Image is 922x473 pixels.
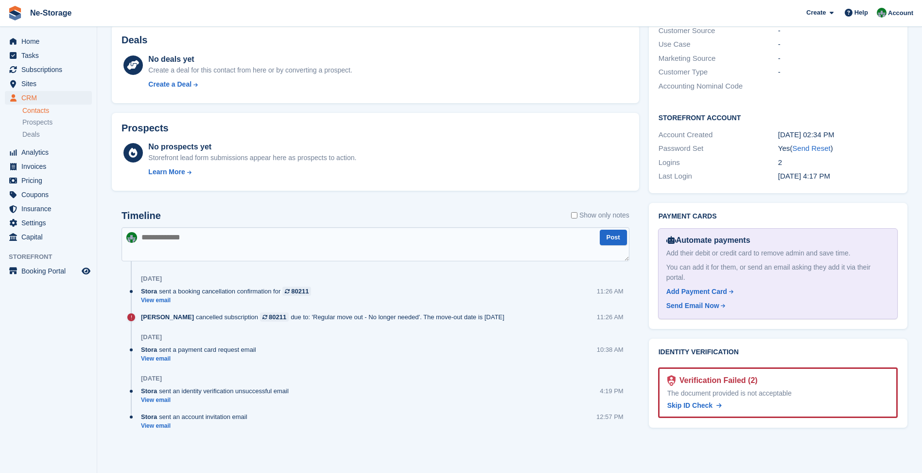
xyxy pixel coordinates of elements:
[22,106,92,115] a: Contacts
[5,49,92,62] a: menu
[148,153,356,163] div: Storefront lead form submissions appear here as prospects to action.
[5,160,92,173] a: menu
[141,296,316,305] a: View email
[141,312,509,322] div: cancelled subscription due to: 'Regular move out - No longer needed'. The move-out date is [DATE]
[148,79,191,90] div: Create a Deal
[778,39,898,50] div: -
[792,144,830,152] a: Send Reset
[260,312,289,322] a: 80211
[21,230,80,244] span: Capital
[659,112,898,122] h2: Storefront Account
[806,8,826,18] span: Create
[141,287,157,296] span: Stora
[22,118,52,127] span: Prospects
[5,202,92,216] a: menu
[21,63,80,76] span: Subscriptions
[5,174,92,187] a: menu
[141,386,294,396] div: sent an identity verification unsuccessful email
[141,396,294,404] a: View email
[9,252,97,262] span: Storefront
[667,375,676,386] img: Identity Verification Ready
[141,386,157,396] span: Stora
[778,25,898,36] div: -
[778,53,898,64] div: -
[790,144,833,152] span: ( )
[21,146,80,159] span: Analytics
[659,53,778,64] div: Marketing Source
[597,345,624,354] div: 10:38 AM
[659,129,778,141] div: Account Created
[22,117,92,127] a: Prospects
[597,312,624,322] div: 11:26 AM
[778,129,898,141] div: [DATE] 02:34 PM
[148,79,352,90] a: Create a Deal
[21,264,80,278] span: Booking Portal
[666,248,889,258] div: Add their debit or credit card to remove admin and save time.
[571,210,577,220] input: Show only notes
[666,301,719,311] div: Send Email Now
[5,216,92,230] a: menu
[597,287,624,296] div: 11:26 AM
[141,345,157,354] span: Stora
[22,130,40,139] span: Deals
[659,143,778,154] div: Password Set
[141,422,252,430] a: View email
[676,375,758,386] div: Verification Failed (2)
[877,8,887,18] img: Charlotte Nesbitt
[5,63,92,76] a: menu
[291,287,309,296] div: 80211
[667,388,888,399] div: The document provided is not acceptable
[21,35,80,48] span: Home
[659,213,898,220] h2: Payment cards
[600,230,627,246] button: Post
[778,143,898,154] div: Yes
[141,412,252,421] div: sent an account invitation email
[8,6,22,20] img: stora-icon-8386f47178a22dfd0bd8f6a31ec36ba5ce8667c1dd55bd0f319d3a0aa187defe.svg
[21,202,80,216] span: Insurance
[122,210,161,221] h2: Timeline
[5,146,92,159] a: menu
[778,157,898,168] div: 2
[667,400,722,411] a: Skip ID Check
[141,355,261,363] a: View email
[854,8,868,18] span: Help
[148,54,352,65] div: No deals yet
[126,232,137,243] img: Charlotte Nesbitt
[5,264,92,278] a: menu
[141,375,162,382] div: [DATE]
[659,39,778,50] div: Use Case
[5,77,92,91] a: menu
[21,216,80,230] span: Settings
[141,275,162,283] div: [DATE]
[21,160,80,173] span: Invoices
[21,49,80,62] span: Tasks
[148,167,185,177] div: Learn More
[659,171,778,182] div: Last Login
[122,35,147,46] h2: Deals
[659,81,778,92] div: Accounting Nominal Code
[148,65,352,75] div: Create a deal for this contact from here or by converting a prospect.
[5,230,92,244] a: menu
[80,265,92,277] a: Preview store
[596,412,624,421] div: 12:57 PM
[5,188,92,201] a: menu
[571,210,629,220] label: Show only notes
[659,348,898,356] h2: Identity verification
[5,91,92,105] a: menu
[282,287,311,296] a: 80211
[659,25,778,36] div: Customer Source
[666,262,889,283] div: You can add it for them, or send an email asking they add it via their portal.
[141,333,162,341] div: [DATE]
[5,35,92,48] a: menu
[22,129,92,140] a: Deals
[21,188,80,201] span: Coupons
[666,235,889,246] div: Automate payments
[21,77,80,91] span: Sites
[888,8,913,18] span: Account
[141,312,194,322] span: [PERSON_NAME]
[21,91,80,105] span: CRM
[26,5,75,21] a: Ne-Storage
[122,123,169,134] h2: Prospects
[141,345,261,354] div: sent a payment card request email
[778,67,898,78] div: -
